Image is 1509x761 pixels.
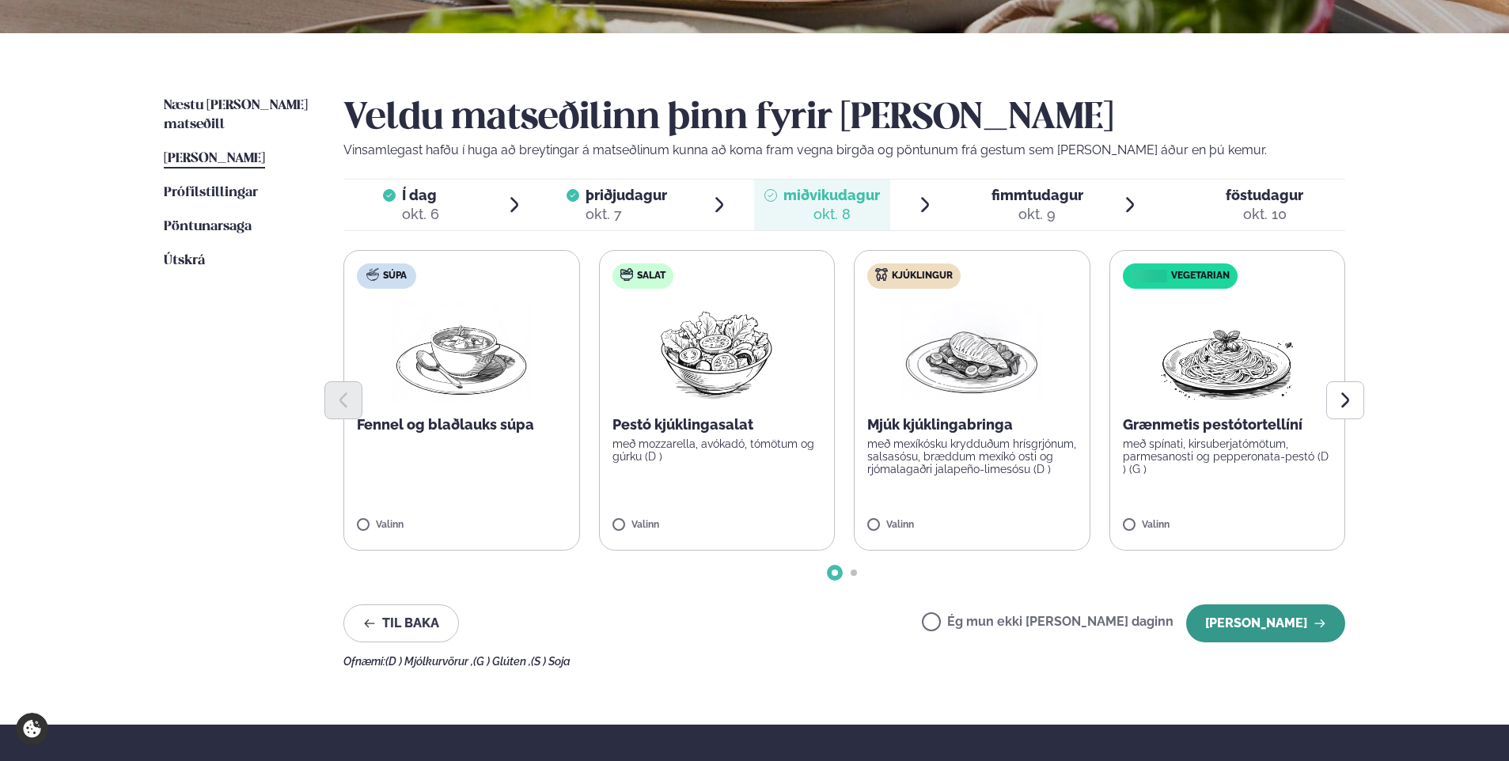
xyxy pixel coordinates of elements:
[612,437,822,463] p: með mozzarella, avókadó, tómötum og gúrku (D )
[164,186,258,199] span: Prófílstillingar
[402,205,439,224] div: okt. 6
[531,655,571,668] span: (S ) Soja
[164,99,308,131] span: Næstu [PERSON_NAME] matseðill
[783,187,880,203] span: miðvikudagur
[851,570,857,576] span: Go to slide 2
[16,713,48,745] a: Cookie settings
[991,205,1083,224] div: okt. 9
[392,301,531,403] img: Soup.png
[164,184,258,203] a: Prófílstillingar
[892,270,953,282] span: Kjúklingur
[1123,437,1333,475] p: með spínati, kirsuberjatómötum, parmesanosti og pepperonata-pestó (D ) (G )
[357,415,567,434] p: Fennel og blaðlauks súpa
[1326,381,1364,419] button: Next slide
[383,270,407,282] span: Súpa
[902,301,1041,403] img: Chicken-breast.png
[164,220,252,233] span: Pöntunarsaga
[385,655,473,668] span: (D ) Mjólkurvörur ,
[1127,269,1170,284] img: icon
[991,187,1083,203] span: fimmtudagur
[586,187,667,203] span: þriðjudagur
[612,415,822,434] p: Pestó kjúklingasalat
[586,205,667,224] div: okt. 7
[783,205,880,224] div: okt. 8
[343,141,1345,160] p: Vinsamlegast hafðu í huga að breytingar á matseðlinum kunna að koma fram vegna birgða og pöntunum...
[867,415,1077,434] p: Mjúk kjúklingabringa
[164,152,265,165] span: [PERSON_NAME]
[875,268,888,281] img: chicken.svg
[1226,187,1303,203] span: föstudagur
[867,437,1077,475] p: með mexíkósku krydduðum hrísgrjónum, salsasósu, bræddum mexíkó osti og rjómalagaðri jalapeño-lime...
[1226,205,1303,224] div: okt. 10
[1171,270,1230,282] span: Vegetarian
[620,268,633,281] img: salad.svg
[1123,415,1333,434] p: Grænmetis pestótortellíní
[646,301,787,403] img: Salad.png
[343,655,1345,668] div: Ofnæmi:
[324,381,362,419] button: Previous slide
[164,218,252,237] a: Pöntunarsaga
[164,254,205,267] span: Útskrá
[473,655,531,668] span: (G ) Glúten ,
[832,570,838,576] span: Go to slide 1
[1158,301,1297,403] img: Spagetti.png
[1186,604,1345,642] button: [PERSON_NAME]
[366,268,379,281] img: soup.svg
[402,186,439,205] span: Í dag
[343,97,1345,141] h2: Veldu matseðilinn þinn fyrir [PERSON_NAME]
[164,252,205,271] a: Útskrá
[343,604,459,642] button: Til baka
[164,97,312,134] a: Næstu [PERSON_NAME] matseðill
[637,270,665,282] span: Salat
[164,150,265,168] a: [PERSON_NAME]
